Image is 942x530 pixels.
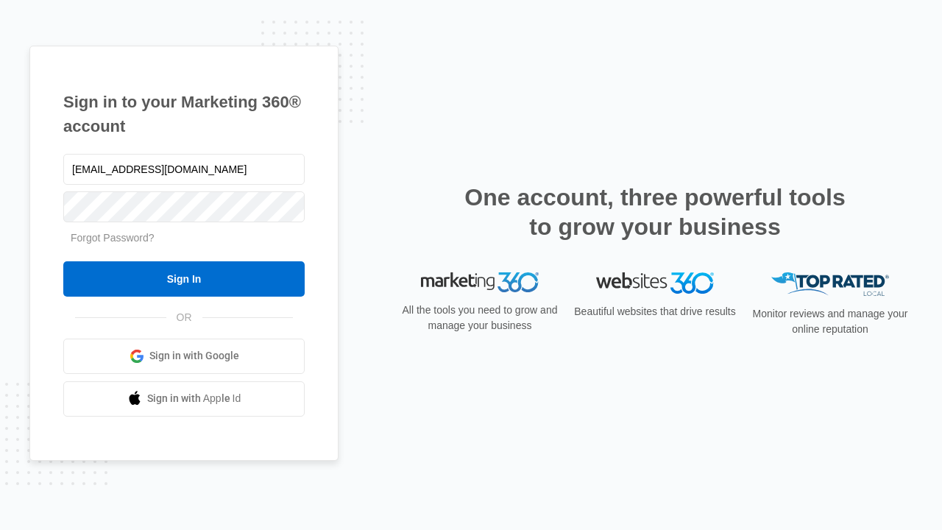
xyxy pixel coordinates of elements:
[63,90,305,138] h1: Sign in to your Marketing 360® account
[63,261,305,297] input: Sign In
[771,272,889,297] img: Top Rated Local
[596,272,714,294] img: Websites 360
[63,339,305,374] a: Sign in with Google
[460,183,850,241] h2: One account, three powerful tools to grow your business
[63,381,305,417] a: Sign in with Apple Id
[573,304,737,319] p: Beautiful websites that drive results
[421,272,539,293] img: Marketing 360
[166,310,202,325] span: OR
[63,154,305,185] input: Email
[748,306,913,337] p: Monitor reviews and manage your online reputation
[397,303,562,333] p: All the tools you need to grow and manage your business
[149,348,239,364] span: Sign in with Google
[147,391,241,406] span: Sign in with Apple Id
[71,232,155,244] a: Forgot Password?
